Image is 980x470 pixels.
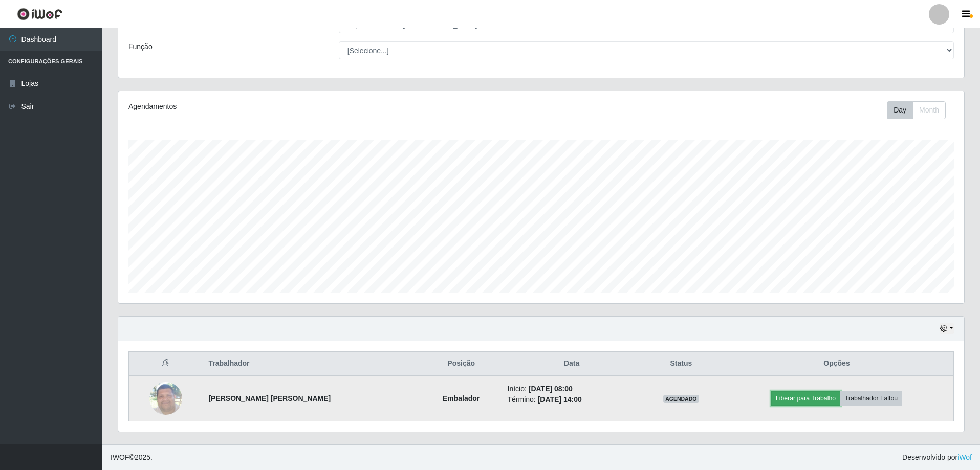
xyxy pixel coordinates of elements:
div: First group [887,101,946,119]
div: Toolbar with button groups [887,101,954,119]
strong: Embalador [443,394,480,402]
span: © 2025 . [111,452,153,463]
time: [DATE] 14:00 [538,395,582,404]
th: Opções [720,352,954,376]
div: Agendamentos [128,101,464,112]
strong: [PERSON_NAME] [PERSON_NAME] [208,394,331,402]
span: Desenvolvido por [902,452,972,463]
li: Término: [508,394,636,405]
span: AGENDADO [663,395,699,403]
button: Month [912,101,946,119]
img: CoreUI Logo [17,8,62,20]
label: Função [128,41,153,52]
a: iWof [957,453,972,461]
th: Status [642,352,720,376]
button: Liberar para Trabalho [771,391,840,406]
li: Início: [508,384,636,394]
time: [DATE] 08:00 [529,385,573,393]
th: Trabalhador [202,352,421,376]
span: IWOF [111,453,129,461]
th: Data [502,352,642,376]
img: 1697490161329.jpeg [149,376,182,420]
button: Day [887,101,913,119]
th: Posição [421,352,502,376]
button: Trabalhador Faltou [840,391,902,406]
